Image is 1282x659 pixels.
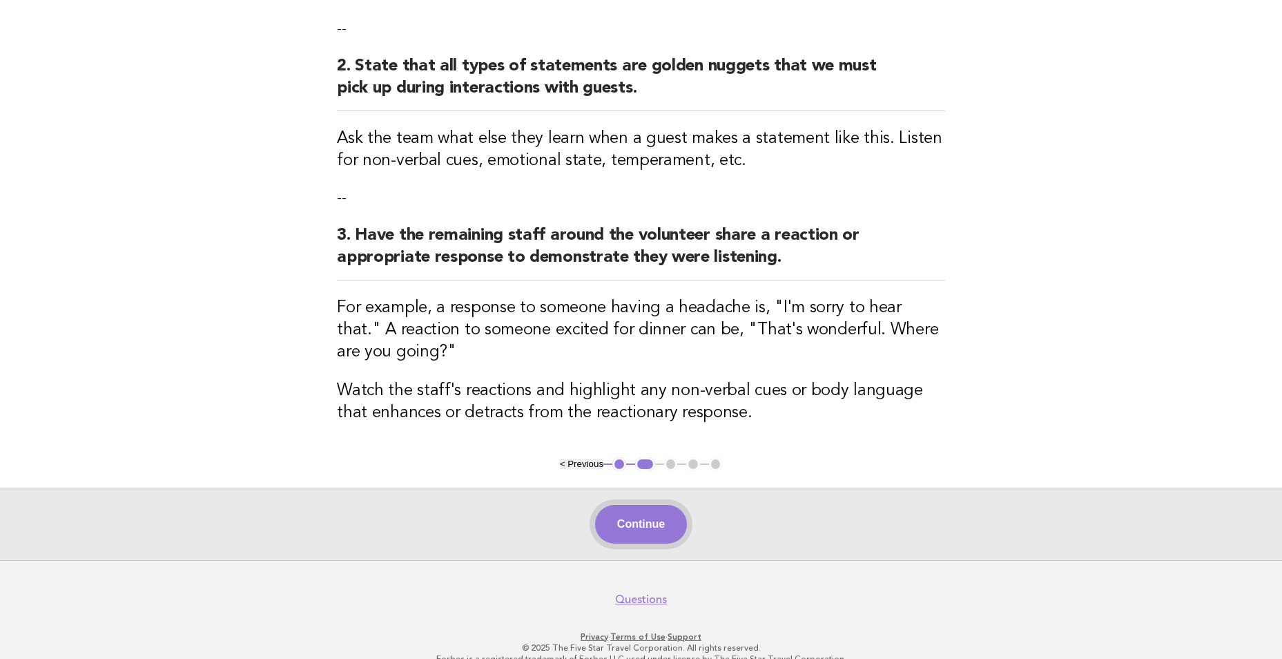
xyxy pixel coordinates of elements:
[668,632,701,642] a: Support
[610,632,666,642] a: Terms of Use
[635,457,655,471] button: 2
[337,189,945,208] p: --
[595,505,687,544] button: Continue
[581,632,608,642] a: Privacy
[612,457,626,471] button: 1
[337,380,945,424] h3: Watch the staff's reactions and highlight any non-verbal cues or body language that enhances or d...
[337,128,945,172] h3: Ask the team what else they learn when a guest makes a statement like this. Listen for non-verbal...
[337,225,945,280] h2: 3. Have the remaining staff around the volunteer share a reaction or appropriate response to demo...
[560,459,603,469] button: < Previous
[337,19,945,39] p: --
[615,593,667,607] a: Questions
[219,631,1064,642] p: · ·
[219,642,1064,653] p: © 2025 The Five Star Travel Corporation. All rights reserved.
[337,55,945,111] h2: 2. State that all types of statements are golden nuggets that we must pick up during interactions...
[337,297,945,363] h3: For example, a response to someone having a headache is, "I'm sorry to hear that." A reaction to ...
